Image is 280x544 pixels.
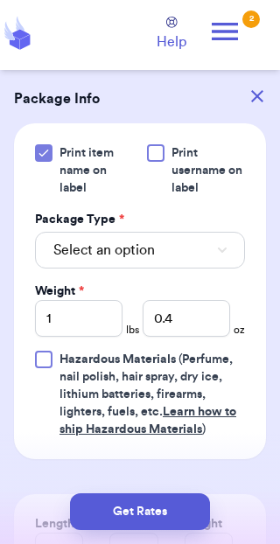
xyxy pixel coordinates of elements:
[59,353,236,436] span: (Perfume, nail polish, hair spray, dry ice, lithium batteries, firearms, lighters, fuels, etc. )
[126,323,139,337] span: lbs
[234,323,245,337] span: oz
[14,88,266,109] h3: Package Info
[157,17,186,52] a: Help
[59,353,176,366] span: Hazardous Materials
[35,282,84,300] label: Weight
[242,10,260,28] div: 2
[53,240,155,261] span: Select an option
[70,493,210,530] button: Get Rates
[157,31,186,52] span: Help
[171,144,245,197] span: Print username on label
[35,232,245,269] button: Select an option
[59,144,136,197] span: Print item name on label
[35,211,124,228] label: Package Type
